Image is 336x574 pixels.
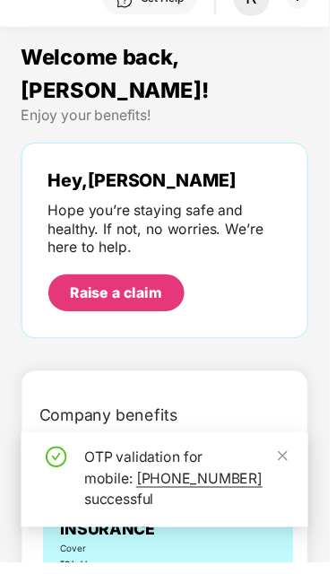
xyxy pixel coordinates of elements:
[49,173,288,195] div: Hey, [PERSON_NAME]
[22,45,214,105] span: Welcome back, [PERSON_NAME]!
[22,109,315,127] div: Enjoy your benefits!
[72,289,166,309] div: Raise a claim
[49,205,288,262] div: Hope you’re staying safe and healthy. If not, no worries. We’re here to help.
[40,412,182,437] span: Company benefits
[282,459,295,472] span: close
[47,456,68,477] span: check-circle
[62,553,175,568] span: Cover
[86,456,293,520] div: OTP validation for mobile: successful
